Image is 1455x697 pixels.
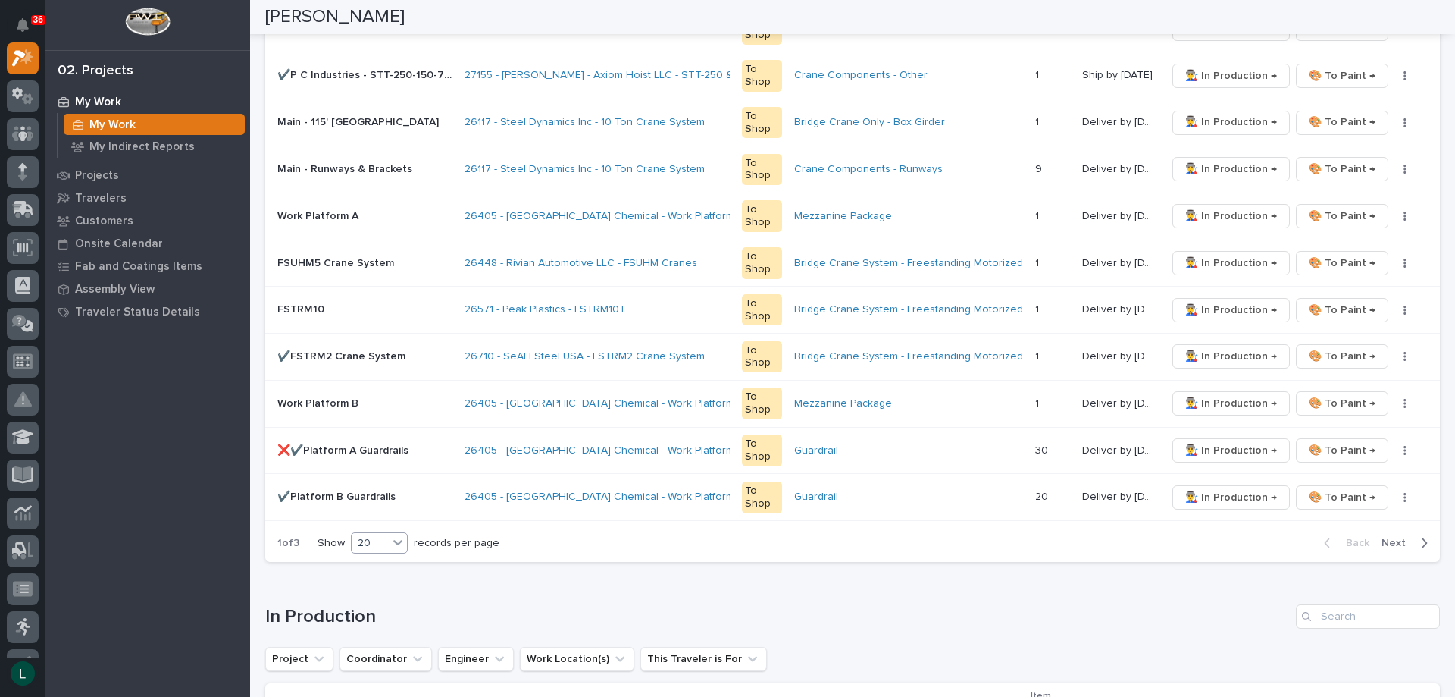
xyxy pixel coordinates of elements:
[1375,536,1440,550] button: Next
[75,169,119,183] p: Projects
[265,334,1440,381] tr: ✔️FSTRM2 Crane System✔️FSTRM2 Crane System 26710 - SeAH Steel USA - FSTRM2 Crane System To ShopBr...
[465,350,705,363] a: 26710 - SeAH Steel USA - FSTRM2 Crane System
[277,488,399,504] p: ✔️Platform B Guardrails
[1309,488,1375,507] span: 🎨 To Paint →
[265,380,1440,427] tr: Work Platform BWork Platform B 26405 - [GEOGRAPHIC_DATA] Chemical - Work Platform To ShopMezzanin...
[794,210,892,223] a: Mezzanine Package
[1082,207,1158,223] p: Deliver by 9/29/25
[794,116,945,129] a: Bridge Crane Only - Box Girder
[1337,536,1369,550] span: Back
[1035,347,1042,363] p: 1
[58,136,250,157] a: My Indirect Reports
[742,294,781,326] div: To Shop
[58,114,250,135] a: My Work
[277,441,411,457] p: ❌✔️Platform A Guardrails
[742,107,781,139] div: To Shop
[465,69,846,82] a: 27155 - [PERSON_NAME] - Axiom Hoist LLC - STT-250 & SCP1046 Bridge Panel
[1172,251,1290,275] button: 👨‍🏭 In Production →
[1309,347,1375,366] span: 🎨 To Paint →
[1185,347,1277,366] span: 👨‍🏭 In Production →
[1035,207,1042,223] p: 1
[1312,536,1375,550] button: Back
[1172,298,1290,322] button: 👨‍🏭 In Production →
[742,247,781,279] div: To Shop
[33,14,43,25] p: 36
[265,52,1440,99] tr: ✔️P C Industries - STT-250-150-78 & SCP-1046 Panel✔️P C Industries - STT-250-150-78 & SCP-1046 Pa...
[265,193,1440,240] tr: Work Platform AWork Platform A 26405 - [GEOGRAPHIC_DATA] Chemical - Work Platform To ShopMezzanin...
[1185,301,1277,319] span: 👨‍🏭 In Production →
[58,63,133,80] div: 02. Projects
[1296,391,1388,416] button: 🎨 To Paint →
[1172,391,1290,416] button: 👨‍🏭 In Production →
[1296,604,1440,629] input: Search
[75,192,127,206] p: Travelers
[265,99,1440,146] tr: Main - 115' [GEOGRAPHIC_DATA]Main - 115' [GEOGRAPHIC_DATA] 26117 - Steel Dynamics Inc - 10 Ton Cr...
[75,260,202,274] p: Fab and Coatings Items
[742,154,781,186] div: To Shop
[265,525,311,562] p: 1 of 3
[1185,394,1277,413] span: 👨‍🏭 In Production →
[45,164,250,187] a: Projects
[794,397,892,410] a: Mezzanine Package
[277,160,415,176] p: Main - Runways & Brackets
[438,647,514,671] button: Engineer
[277,347,408,363] p: ✔️FSTRM2 Crane System
[1296,344,1388,369] button: 🎨 To Paint →
[414,537,499,550] p: records per page
[339,647,432,671] button: Coordinator
[1296,157,1388,181] button: 🎨 To Paint →
[742,60,781,92] div: To Shop
[45,187,250,209] a: Travelers
[794,303,1023,316] a: Bridge Crane System - Freestanding Motorized
[1296,204,1388,228] button: 🎨 To Paint →
[45,300,250,323] a: Traveler Status Details
[1172,111,1290,135] button: 👨‍🏭 In Production →
[1309,113,1375,131] span: 🎨 To Paint →
[75,215,133,228] p: Customers
[1185,67,1277,85] span: 👨‍🏭 In Production →
[1082,488,1158,504] p: Deliver by 9/29/25
[742,200,781,232] div: To Shop
[277,207,361,223] p: Work Platform A
[1172,485,1290,510] button: 👨‍🏭 In Production →
[75,283,155,297] p: Assembly View
[45,255,250,278] a: Fab and Coatings Items
[89,118,136,132] p: My Work
[1296,251,1388,275] button: 🎨 To Paint →
[45,209,250,232] a: Customers
[277,113,442,129] p: Main - 115' [GEOGRAPHIC_DATA]
[1296,64,1388,88] button: 🎨 To Paint →
[265,474,1440,521] tr: ✔️Platform B Guardrails✔️Platform B Guardrails 26405 - [GEOGRAPHIC_DATA] Chemical - Work Platform...
[1185,488,1277,507] span: 👨‍🏭 In Production →
[1035,254,1042,270] p: 1
[1381,536,1415,550] span: Next
[265,606,1290,628] h1: In Production
[1172,344,1290,369] button: 👨‍🏭 In Production →
[1309,160,1375,178] span: 🎨 To Paint →
[45,278,250,300] a: Assembly View
[794,491,838,504] a: Guardrail
[742,435,781,466] div: To Shop
[1309,394,1375,413] span: 🎨 To Paint →
[520,647,634,671] button: Work Location(s)
[45,232,250,255] a: Onsite Calendar
[465,397,734,410] a: 26405 - [GEOGRAPHIC_DATA] Chemical - Work Platform
[125,8,170,36] img: Workspace Logo
[352,535,388,551] div: 20
[1082,394,1158,410] p: Deliver by 9/29/25
[1185,207,1277,225] span: 👨‍🏭 In Production →
[465,303,626,316] a: 26571 - Peak Plastics - FSTRM10T
[265,6,405,28] h2: [PERSON_NAME]
[465,116,705,129] a: 26117 - Steel Dynamics Inc - 10 Ton Crane System
[1185,160,1277,178] span: 👨‍🏭 In Production →
[318,537,345,550] p: Show
[75,237,163,251] p: Onsite Calendar
[7,658,39,689] button: users-avatar
[1172,204,1290,228] button: 👨‍🏭 In Production →
[465,491,734,504] a: 26405 - [GEOGRAPHIC_DATA] Chemical - Work Platform
[45,90,250,113] a: My Work
[1296,438,1388,463] button: 🎨 To Paint →
[1296,298,1388,322] button: 🎨 To Paint →
[19,18,39,42] div: Notifications36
